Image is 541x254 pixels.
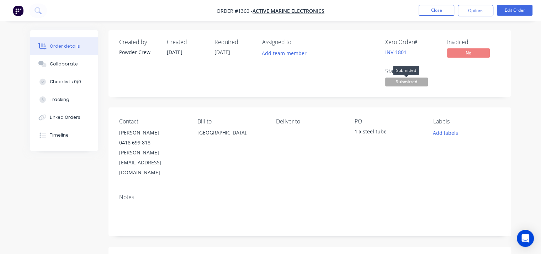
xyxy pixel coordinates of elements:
[497,5,532,16] button: Edit Order
[217,7,253,14] span: Order #1360 -
[458,5,493,16] button: Options
[385,49,407,55] a: INV-1801
[253,7,324,14] a: Active Marine Electronics
[393,66,419,75] div: Submitted
[50,114,80,121] div: Linked Orders
[447,39,500,46] div: Invoiced
[30,91,98,109] button: Tracking
[119,148,186,178] div: [PERSON_NAME][EMAIL_ADDRESS][DOMAIN_NAME]
[167,49,182,55] span: [DATE]
[50,132,69,138] div: Timeline
[119,194,500,201] div: Notes
[433,118,500,125] div: Labels
[30,37,98,55] button: Order details
[30,109,98,126] button: Linked Orders
[262,48,311,58] button: Add team member
[429,128,462,137] button: Add labels
[167,39,206,46] div: Created
[355,118,422,125] div: PO
[119,138,186,148] div: 0418 699 818
[30,126,98,144] button: Timeline
[447,48,490,57] span: No
[262,39,333,46] div: Assigned to
[214,39,254,46] div: Required
[385,68,439,75] div: Status
[258,48,310,58] button: Add team member
[119,128,186,178] div: [PERSON_NAME]0418 699 818[PERSON_NAME][EMAIL_ADDRESS][DOMAIN_NAME]
[119,128,186,138] div: [PERSON_NAME]
[385,39,439,46] div: Xero Order #
[197,118,265,125] div: Bill to
[119,118,186,125] div: Contact
[50,79,81,85] div: Checklists 0/0
[50,61,78,67] div: Collaborate
[419,5,454,16] button: Close
[276,118,343,125] div: Deliver to
[214,49,230,55] span: [DATE]
[119,39,158,46] div: Created by
[30,55,98,73] button: Collaborate
[13,5,23,16] img: Factory
[355,128,422,138] div: 1 x steel tube
[30,73,98,91] button: Checklists 0/0
[119,48,158,56] div: Powder Crew
[50,96,69,103] div: Tracking
[197,128,265,138] div: [GEOGRAPHIC_DATA],
[50,43,80,49] div: Order details
[197,128,265,150] div: [GEOGRAPHIC_DATA],
[385,78,428,86] span: Submitted
[385,78,428,88] button: Submitted
[517,230,534,247] div: Open Intercom Messenger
